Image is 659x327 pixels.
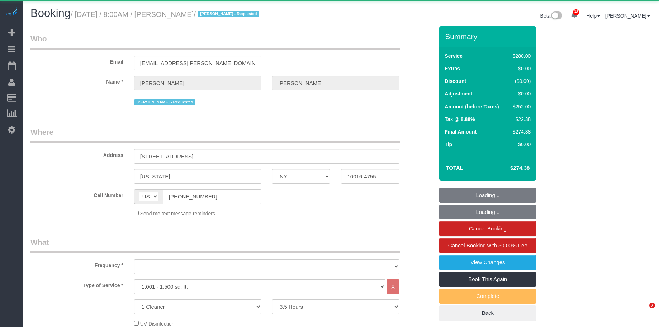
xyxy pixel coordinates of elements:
[550,11,562,21] img: New interface
[445,90,472,97] label: Adjustment
[30,127,400,143] legend: Where
[194,10,261,18] span: /
[605,13,650,19] a: [PERSON_NAME]
[30,33,400,50] legend: Who
[25,189,129,199] label: Cell Number
[586,13,600,19] a: Help
[30,237,400,253] legend: What
[448,242,527,248] span: Cancel Booking with 50.00% Fee
[25,259,129,269] label: Frequency *
[635,303,652,320] iframe: Intercom live chat
[445,141,452,148] label: Tip
[30,7,71,19] span: Booking
[510,128,531,135] div: $274.38
[25,149,129,159] label: Address
[134,56,261,70] input: Email
[163,189,261,204] input: Cell Number
[445,103,499,110] label: Amount (before Taxes)
[445,52,463,60] label: Service
[489,165,530,171] h4: $274.38
[510,65,531,72] div: $0.00
[198,11,259,17] span: [PERSON_NAME] - Requested
[445,65,460,72] label: Extras
[649,303,655,308] span: 7
[140,211,215,216] span: Send me text message reminders
[445,116,475,123] label: Tax @ 8.88%
[510,103,531,110] div: $252.00
[510,52,531,60] div: $280.00
[510,78,531,85] div: ($0.00)
[134,76,261,90] input: First Name
[25,56,129,65] label: Email
[25,279,129,289] label: Type of Service *
[140,321,175,327] span: UV Disinfection
[439,221,536,236] a: Cancel Booking
[71,10,261,18] small: / [DATE] / 8:00AM / [PERSON_NAME]
[573,9,579,15] span: 38
[445,78,466,85] label: Discount
[134,99,195,105] span: [PERSON_NAME] - Requested
[4,7,19,17] img: Automaid Logo
[445,32,532,41] h3: Summary
[439,305,536,321] a: Back
[510,90,531,97] div: $0.00
[341,169,399,184] input: Zip Code
[567,7,581,23] a: 38
[272,76,399,90] input: Last Name
[446,165,463,171] strong: Total
[439,238,536,253] a: Cancel Booking with 50.00% Fee
[439,272,536,287] a: Book This Again
[439,255,536,270] a: View Changes
[25,76,129,85] label: Name *
[510,116,531,123] div: $22.38
[134,169,261,184] input: City
[540,13,563,19] a: Beta
[445,128,477,135] label: Final Amount
[510,141,531,148] div: $0.00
